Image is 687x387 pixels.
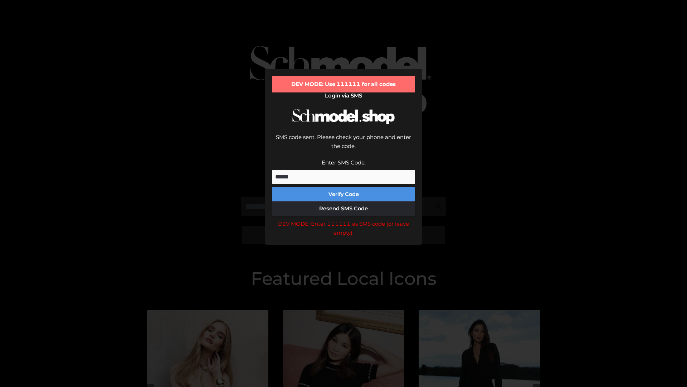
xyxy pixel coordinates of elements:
label: Enter SMS Code: [322,159,366,166]
div: SMS code sent. Please check your phone and enter the code. [272,133,415,158]
h2: Login via SMS [272,92,415,99]
div: DEV MODE: Enter 111111 as SMS code (or leave empty). [272,219,415,238]
div: DEV MODE: Use 111111 for all codes [272,76,415,92]
button: Verify Code [272,187,415,201]
img: Schmodel Logo [290,102,397,131]
button: Resend SMS Code [272,201,415,216]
